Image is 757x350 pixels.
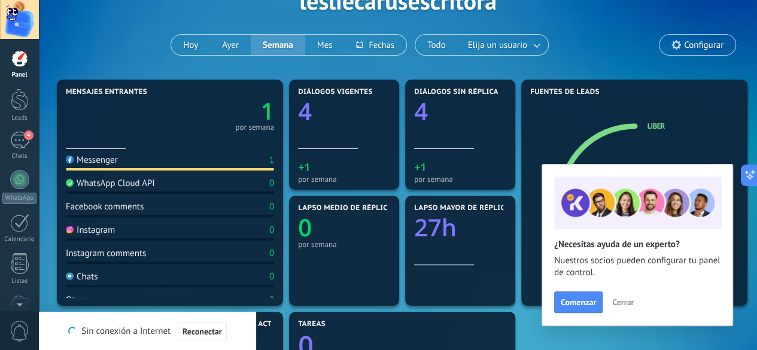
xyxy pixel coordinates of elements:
div: Panel [2,71,37,79]
div: 0 [269,294,274,306]
button: Fechas [344,35,406,55]
img: WhatsApp Cloud API [66,179,74,187]
button: Mes [305,35,345,55]
button: Comenzar [554,291,603,313]
div: 0 [269,201,274,212]
div: por semana [298,240,390,249]
div: Instagram comments [66,248,146,259]
img: Chats [66,272,74,280]
div: WhatsApp Cloud API [66,178,155,189]
button: Hoy [171,35,210,55]
div: 0 [269,224,274,236]
button: Reconectar [178,322,227,341]
div: 1 [269,154,274,166]
text: +1 [298,160,311,175]
a: 27h [414,211,506,244]
div: por semana [298,175,390,184]
button: Semana [251,35,305,55]
img: Messenger [66,156,74,163]
div: WhatsApp [2,193,37,204]
span: Tareas [298,320,326,328]
span: Fuentes de leads [530,88,600,96]
span: Diálogos sin réplica [414,88,498,96]
div: por semana [235,124,274,130]
span: Elija un usuario [466,37,530,53]
span: Diálogos vigentes [298,88,373,96]
text: 4 [414,95,428,127]
span: Lapso medio de réplica [298,204,393,212]
text: 0 [298,211,312,244]
div: Sin conexión a Internet [68,321,226,341]
span: 4 [24,130,34,140]
button: Todo [415,35,458,55]
div: 0 [269,271,274,282]
div: Chats [2,153,37,160]
div: Otros [66,294,87,306]
div: Chats [66,271,98,282]
div: 0 [269,248,274,259]
div: Facebook comments [66,201,144,212]
div: por semana [414,175,506,184]
button: Ayer [210,35,251,55]
span: Configurar [684,40,723,50]
div: Calendario [2,236,37,244]
img: Instagram [66,226,74,233]
div: Instagram [66,224,115,236]
text: 4 [298,95,312,127]
a: 1 [170,95,274,127]
span: Mensajes entrantes [66,88,147,96]
a: LIBER [647,121,664,130]
div: 0 [269,178,274,189]
span: Reconectar [183,327,222,336]
span: Comenzar [561,298,596,306]
span: Cerrar [612,298,634,306]
text: 1 [261,95,274,127]
text: +1 [414,160,427,175]
h2: ¿Necesitas ayuda de un experto? [554,239,720,250]
span: Lapso mayor de réplica [414,204,509,212]
div: Messenger [66,154,118,166]
button: Cerrar [607,293,639,311]
div: Listas [2,278,37,285]
span: Nuestros socios pueden configurar tu panel de control. [554,255,720,279]
text: 27h [414,211,457,244]
div: Leads [2,114,37,122]
button: Elija un usuario [458,35,548,55]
